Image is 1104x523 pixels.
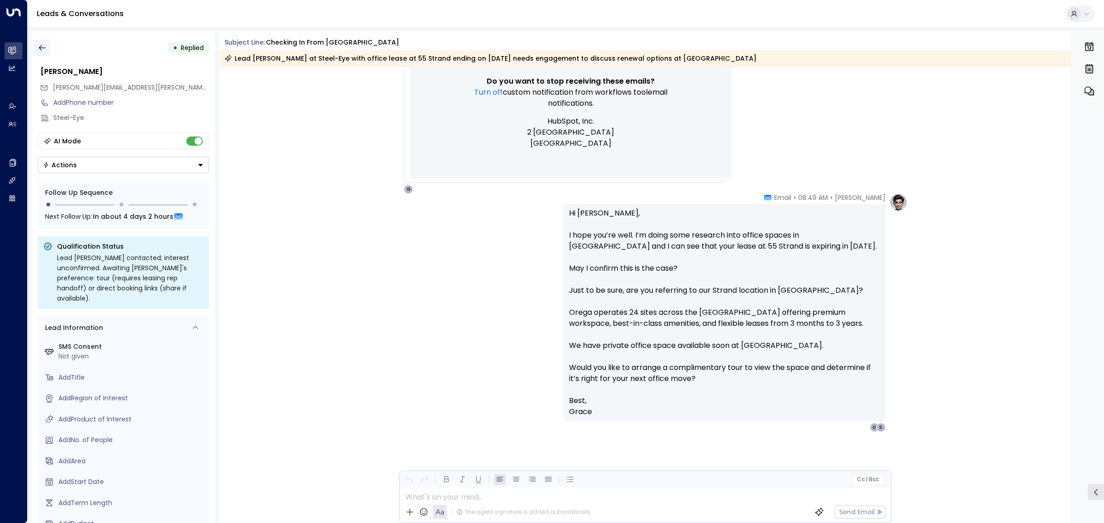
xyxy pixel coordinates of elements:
[835,193,885,202] span: [PERSON_NAME]
[53,98,209,108] div: AddPhone number
[58,456,205,466] div: AddArea
[853,475,882,484] button: Cc|Bcc
[45,188,201,198] div: Follow Up Sequence
[58,373,205,382] div: AddTitle
[58,393,205,403] div: AddRegion of Interest
[58,415,205,424] div: AddProduct of Interest
[53,83,260,92] span: [PERSON_NAME][EMAIL_ADDRESS][PERSON_NAME][DOMAIN_NAME]
[474,87,503,98] a: Turn off
[38,157,209,173] button: Actions
[58,477,205,487] div: AddStart Date
[58,435,205,445] div: AddNo. of People
[569,406,592,417] span: Grace
[404,185,413,194] div: G
[798,193,828,202] span: 08:49 AM
[503,87,648,98] span: Custom notification from workflows tool
[42,323,103,333] div: Lead Information
[266,38,399,47] div: Checking in from [GEOGRAPHIC_DATA]
[866,476,868,483] span: |
[456,116,686,149] p: HubSpot, Inc. 2 [GEOGRAPHIC_DATA] [GEOGRAPHIC_DATA]
[40,66,209,77] div: [PERSON_NAME]
[173,40,178,56] div: •
[487,76,655,87] span: Do you want to stop receiving these emails?
[38,157,209,173] div: Button group with a nested menu
[53,113,209,123] div: Steel-Eye
[889,193,908,211] img: profile-logo.png
[43,161,77,169] div: Actions
[57,242,203,251] p: Qualification Status
[58,498,205,508] div: AddTerm Length
[456,508,591,516] div: The agent signature is added automatically
[57,253,203,303] div: Lead [PERSON_NAME] contacted; interest unconfirmed. Awaiting [PERSON_NAME]'s preference: tour (re...
[54,136,81,146] div: AI Mode
[58,352,205,361] div: Not given
[53,83,209,92] span: sam.taylor@steel-eye.com
[181,43,204,52] span: Replied
[402,474,414,485] button: Undo
[774,193,791,202] span: Email
[37,8,124,19] a: Leads & Conversations
[45,211,201,222] div: Next Follow Up:
[569,208,880,395] p: Hi [PERSON_NAME], I hope you’re well. I’m doing some research into office spaces in [GEOGRAPHIC_D...
[857,476,879,483] span: Cc Bcc
[224,54,757,63] div: Lead [PERSON_NAME] at Steel-Eye with office lease at 55 Strand ending on [DATE] needs engagement ...
[93,211,173,222] span: In about 4 days 2 hours
[870,423,879,432] div: U
[876,423,885,432] div: S
[419,474,430,485] button: Redo
[224,38,265,47] span: Subject Line:
[569,395,586,406] span: Best,
[456,87,686,109] p: email notifications.
[58,342,205,352] label: SMS Consent
[830,193,833,202] span: •
[793,193,796,202] span: •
